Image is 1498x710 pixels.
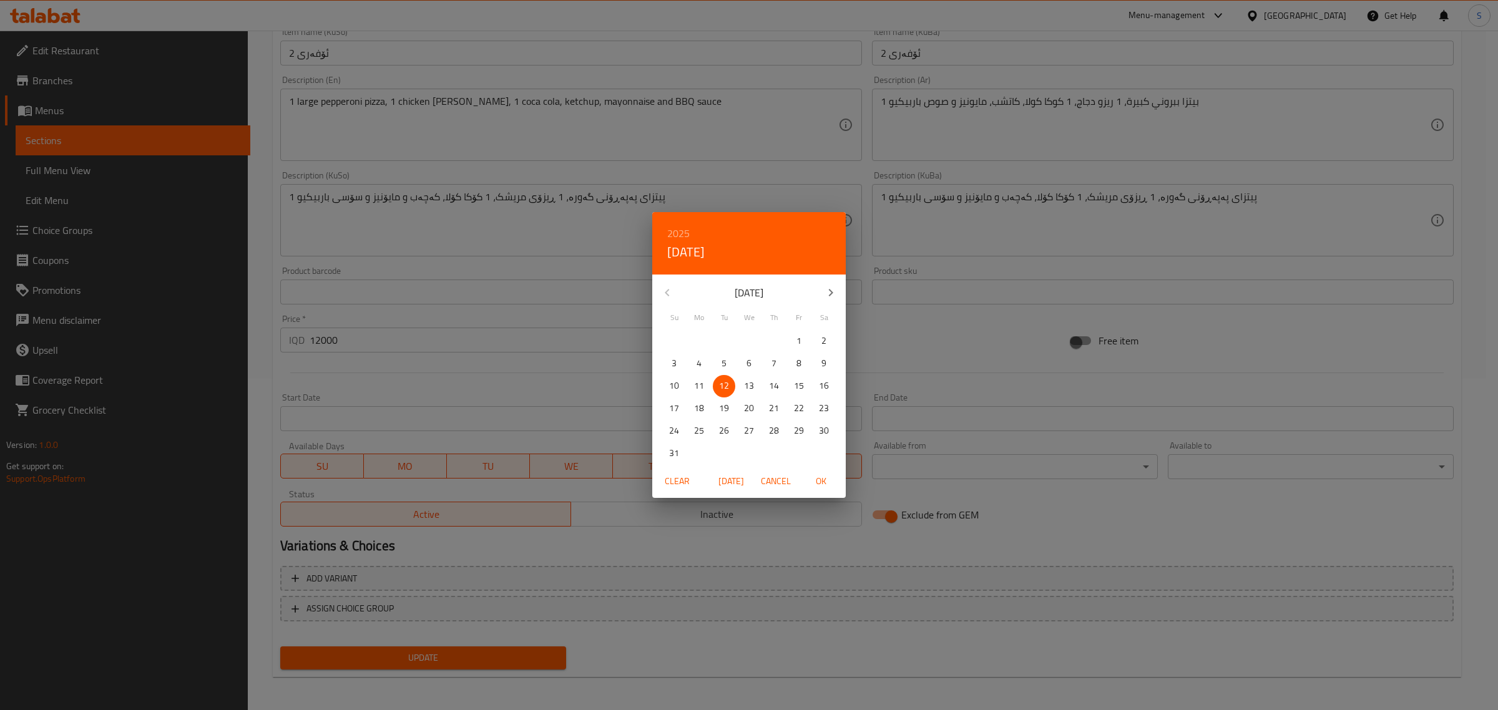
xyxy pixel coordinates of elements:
[794,423,804,439] p: 29
[769,423,779,439] p: 28
[813,312,835,323] span: Sa
[813,375,835,397] button: 16
[769,401,779,416] p: 21
[697,356,702,371] p: 4
[688,397,710,420] button: 18
[713,375,735,397] button: 12
[788,375,810,397] button: 15
[763,375,785,397] button: 14
[744,423,754,439] p: 27
[738,312,760,323] span: We
[788,312,810,323] span: Fr
[813,420,835,442] button: 30
[663,420,685,442] button: 24
[719,378,729,394] p: 12
[694,378,704,394] p: 11
[694,423,704,439] p: 25
[657,470,697,493] button: Clear
[796,333,801,349] p: 1
[747,356,751,371] p: 6
[821,333,826,349] p: 2
[682,285,816,300] p: [DATE]
[819,401,829,416] p: 23
[719,401,729,416] p: 19
[663,375,685,397] button: 10
[788,353,810,375] button: 8
[794,401,804,416] p: 22
[667,242,705,262] button: [DATE]
[763,312,785,323] span: Th
[663,353,685,375] button: 3
[716,474,746,489] span: [DATE]
[761,474,791,489] span: Cancel
[788,330,810,353] button: 1
[794,378,804,394] p: 15
[769,378,779,394] p: 14
[711,470,751,493] button: [DATE]
[688,420,710,442] button: 25
[667,225,690,242] button: 2025
[788,397,810,420] button: 22
[813,330,835,353] button: 2
[663,312,685,323] span: Su
[713,420,735,442] button: 26
[672,356,677,371] p: 3
[796,356,801,371] p: 8
[738,420,760,442] button: 27
[694,401,704,416] p: 18
[688,375,710,397] button: 11
[669,378,679,394] p: 10
[813,397,835,420] button: 23
[788,420,810,442] button: 29
[763,420,785,442] button: 28
[688,353,710,375] button: 4
[744,401,754,416] p: 20
[819,378,829,394] p: 16
[719,423,729,439] p: 26
[713,397,735,420] button: 19
[669,401,679,416] p: 17
[813,353,835,375] button: 9
[669,423,679,439] p: 24
[763,353,785,375] button: 7
[662,474,692,489] span: Clear
[722,356,727,371] p: 5
[663,442,685,465] button: 31
[756,470,796,493] button: Cancel
[738,375,760,397] button: 13
[821,356,826,371] p: 9
[713,353,735,375] button: 5
[744,378,754,394] p: 13
[713,312,735,323] span: Tu
[738,353,760,375] button: 6
[819,423,829,439] p: 30
[771,356,776,371] p: 7
[763,397,785,420] button: 21
[663,397,685,420] button: 17
[738,397,760,420] button: 20
[688,312,710,323] span: Mo
[801,470,841,493] button: OK
[669,445,679,461] p: 31
[806,474,836,489] span: OK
